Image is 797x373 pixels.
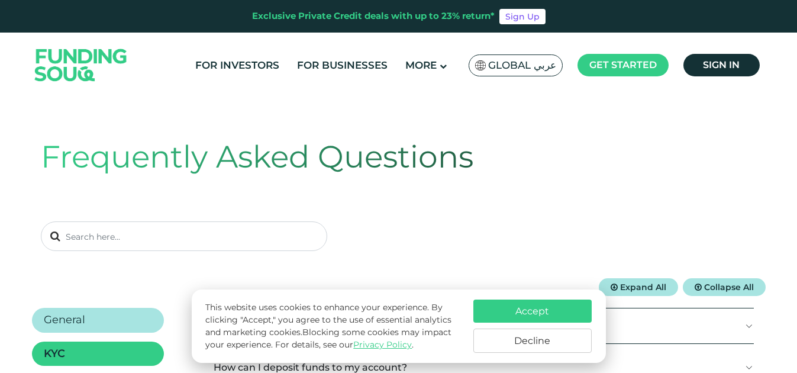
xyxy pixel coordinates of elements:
[205,327,451,350] span: Blocking some cookies may impact your experience.
[475,60,486,70] img: SA Flag
[589,59,657,70] span: Get started
[41,134,757,180] div: Frequently Asked Questions
[704,282,754,292] span: Collapse All
[41,221,327,251] input: Search here...
[683,54,760,76] a: Sign in
[499,9,546,24] a: Sign Up
[205,301,461,351] p: This website uses cookies to enhance your experience. By clicking "Accept," you agree to the use ...
[473,300,592,323] button: Accept
[703,59,740,70] span: Sign in
[32,308,164,333] a: General
[599,278,678,296] button: Expand All
[488,59,556,72] span: Global عربي
[32,342,164,366] a: KYC
[23,35,139,95] img: Logo
[683,278,766,296] button: Collapse All
[252,9,495,23] div: Exclusive Private Credit deals with up to 23% return*
[44,348,65,361] h2: KYC
[44,314,85,327] h2: General
[275,339,414,350] span: For details, see our .
[473,329,592,353] button: Decline
[405,59,437,71] span: More
[294,56,391,75] a: For Businesses
[353,339,412,350] a: Privacy Policy
[192,56,282,75] a: For Investors
[620,282,666,292] span: Expand All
